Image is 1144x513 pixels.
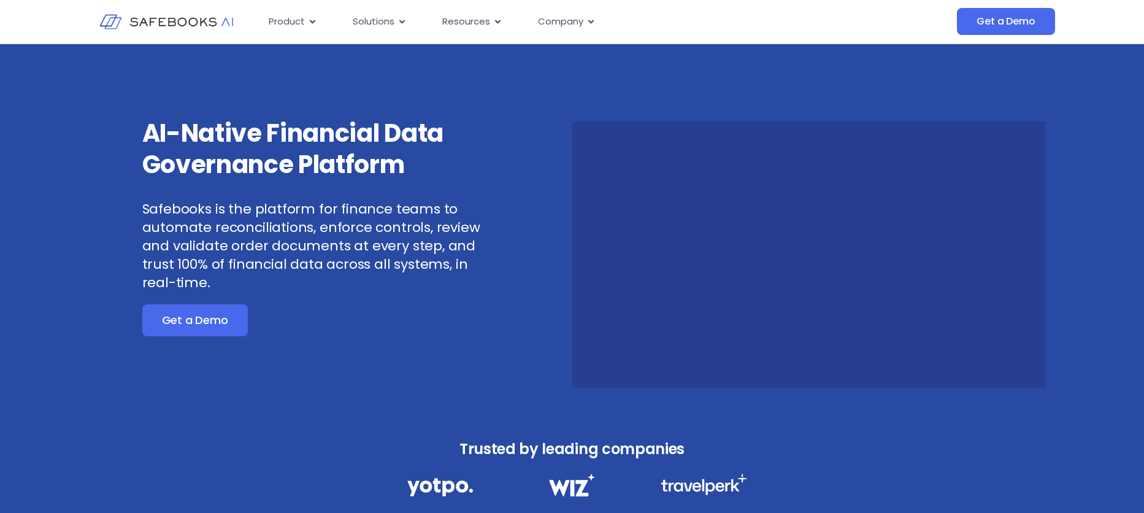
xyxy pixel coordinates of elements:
p: Safebooks is the platform for finance teams to automate reconciliations, enforce controls, review... [142,200,497,292]
div: Menu Toggle [259,10,834,34]
img: Financial Data Governance 3 [661,474,747,495]
img: Financial Data Governance 1 [407,474,473,500]
nav: Menu [259,10,834,34]
h3: Trusted by leading companies [380,437,764,461]
a: Get a Demo [142,304,248,336]
span: Get a Demo [162,314,228,326]
span: Company [538,15,583,29]
span: Resources [442,15,490,29]
h3: AI-Native Financial Data Governance Platform [142,118,497,180]
span: Product [269,15,305,29]
a: Get a Demo [957,8,1054,35]
span: Solutions [353,15,394,29]
img: Financial Data Governance 2 [543,474,601,496]
span: Get a Demo [977,15,1035,28]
